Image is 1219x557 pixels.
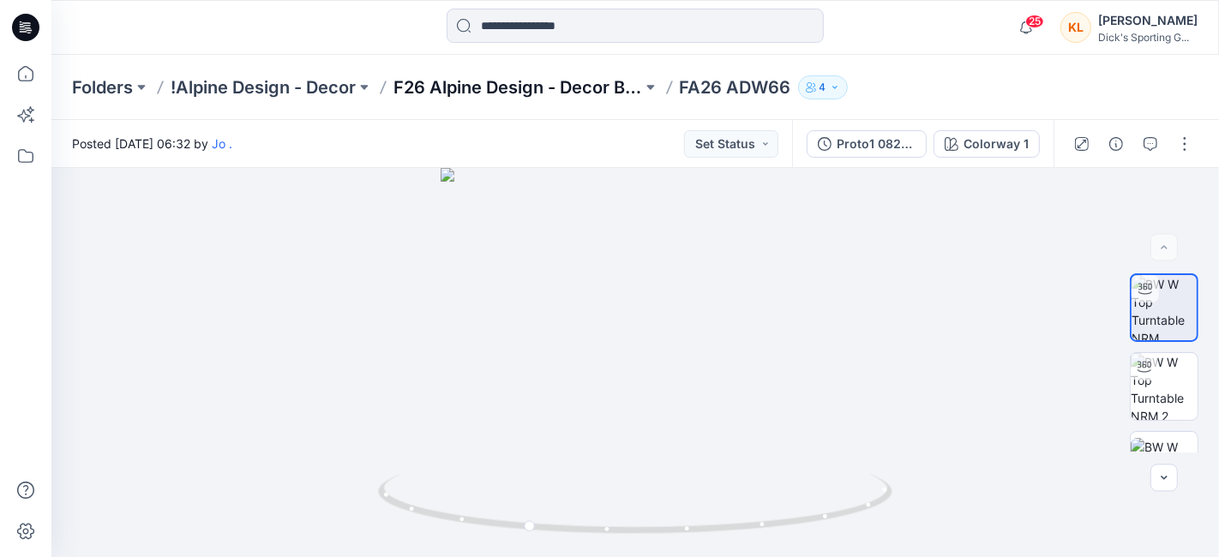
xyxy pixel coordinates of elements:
div: Proto1 082125 [837,135,916,153]
img: BW W Top Turntable NRM [1132,275,1197,340]
img: BW W Top Turntable NRM 2 [1131,353,1198,420]
span: Posted [DATE] 06:32 by [72,135,232,153]
button: Colorway 1 [934,130,1040,158]
div: [PERSON_NAME] [1098,10,1198,31]
a: Jo . [212,136,232,151]
a: !Alpine Design - Decor [171,75,356,99]
button: Details [1102,130,1130,158]
button: Proto1 082125 [807,130,927,158]
a: Folders [72,75,133,99]
p: 4 [820,78,826,97]
a: F26 Alpine Design - Decor Board [393,75,642,99]
span: 25 [1025,15,1044,28]
div: Colorway 1 [964,135,1029,153]
div: KL [1060,12,1091,43]
button: 4 [798,75,848,99]
p: FA26 ADW66 [680,75,791,99]
img: BW W Top Front NRM [1131,438,1198,492]
div: Dick's Sporting G... [1098,31,1198,44]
